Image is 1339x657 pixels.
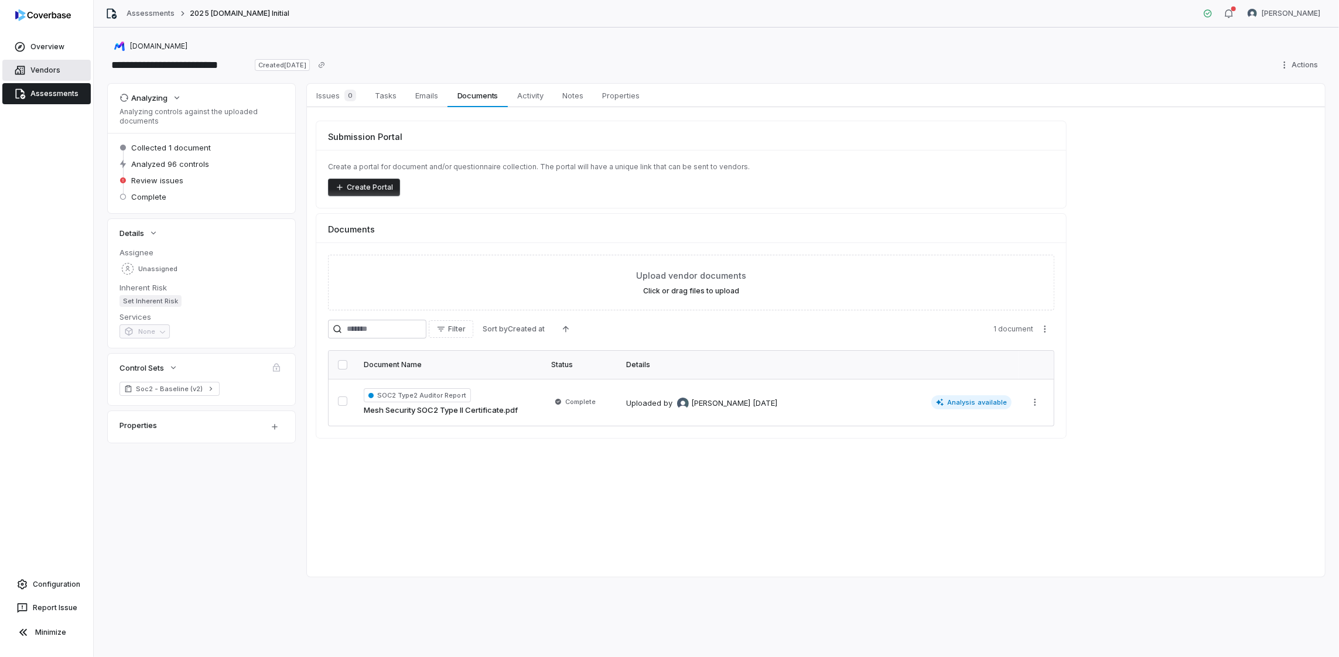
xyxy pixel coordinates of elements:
img: Shaun Angley avatar [1248,9,1257,18]
span: Complete [565,397,596,406]
span: Complete [131,191,166,202]
button: Report Issue [5,597,88,618]
a: Mesh Security SOC2 Type II Certificate.pdf [364,405,518,416]
button: More actions [1026,393,1044,411]
span: [PERSON_NAME] [1262,9,1320,18]
span: Review issues [131,175,183,186]
div: Uploaded [626,398,777,409]
span: Control Sets [119,362,164,373]
button: https://mesh.security/[DOMAIN_NAME] [110,36,191,57]
img: logo-D7KZi-bG.svg [15,9,71,21]
span: 1 document [993,324,1033,334]
span: Documents [328,223,375,235]
span: 2025 [DOMAIN_NAME] Initial [190,9,289,18]
a: Soc2 - Baseline (v2) [119,382,220,396]
span: Properties [597,88,644,103]
div: Details [626,360,1012,369]
span: [PERSON_NAME] [691,398,750,409]
span: Soc2 - Baseline (v2) [136,384,203,393]
svg: Ascending [561,324,571,334]
span: Tasks [370,88,401,103]
span: Created [DATE] [255,59,310,71]
span: Notes [558,88,588,103]
span: SOC2 Type2 Auditor Report [364,388,471,402]
span: Analysis available [931,395,1012,409]
span: Upload vendor documents [636,269,746,282]
div: Document Name [364,360,537,369]
div: [DATE] [753,398,777,409]
a: Overview [2,36,91,57]
button: Analyzing [116,87,185,108]
a: Configuration [5,574,88,595]
span: 0 [344,90,356,101]
a: Vendors [2,60,91,81]
div: Status [551,360,612,369]
p: Create a portal for document and/or questionnaire collection. The portal will have a unique link ... [328,162,1054,172]
button: Ascending [554,320,578,338]
button: More actions [1036,320,1054,338]
span: Documents [453,88,503,103]
dt: Assignee [119,247,283,258]
span: Issues [312,87,361,104]
dt: Services [119,312,283,322]
button: Actions [1276,56,1325,74]
span: Activity [513,88,548,103]
span: Details [119,228,144,238]
button: Filter [429,320,473,338]
label: Click or drag files to upload [643,286,739,296]
span: [DOMAIN_NAME] [130,42,187,51]
span: Analyzed 96 controls [131,159,209,169]
span: Collected 1 document [131,142,211,153]
button: Create Portal [328,179,400,196]
button: Copy link [311,54,332,76]
button: Control Sets [116,357,182,378]
a: Assessments [127,9,175,18]
div: by [664,398,750,409]
span: Filter [448,324,466,334]
span: Unassigned [138,265,177,273]
a: Assessments [2,83,91,104]
img: Shaun Angley avatar [677,398,689,409]
dt: Inherent Risk [119,282,283,293]
span: Submission Portal [328,131,402,143]
span: Set Inherent Risk [119,295,182,307]
div: Analyzing [119,93,168,103]
button: Details [116,223,162,244]
button: Shaun Angley avatar[PERSON_NAME] [1241,5,1327,22]
button: Minimize [5,621,88,644]
p: Analyzing controls against the uploaded documents [119,107,283,126]
span: Emails [411,88,443,103]
button: Sort byCreated at [476,320,552,338]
